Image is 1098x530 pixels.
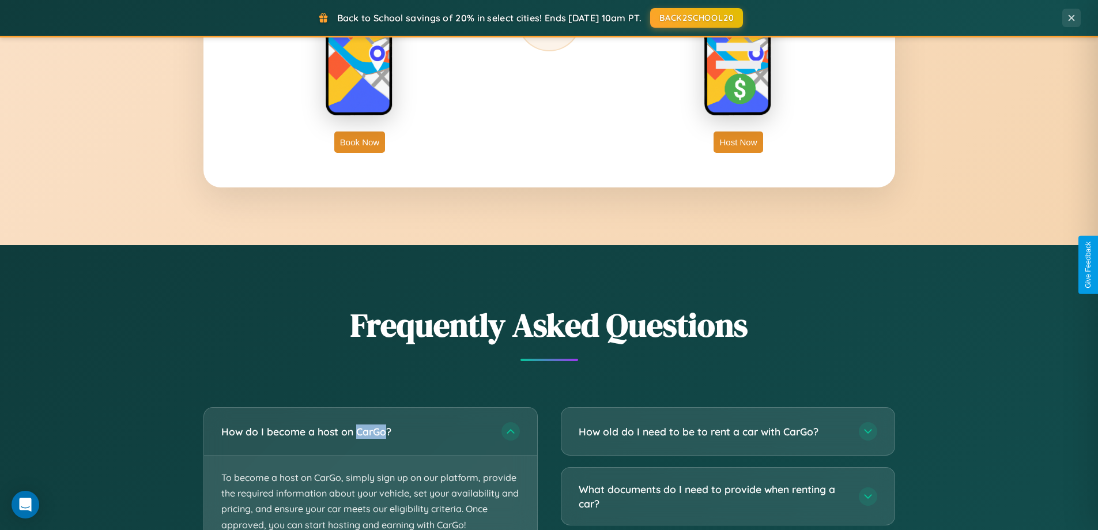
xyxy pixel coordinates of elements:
button: Book Now [334,131,385,153]
h3: How old do I need to be to rent a car with CarGo? [579,424,847,439]
div: Give Feedback [1084,242,1092,288]
span: Back to School savings of 20% in select cities! Ends [DATE] 10am PT. [337,12,642,24]
h3: How do I become a host on CarGo? [221,424,490,439]
h2: Frequently Asked Questions [203,303,895,347]
div: Open Intercom Messenger [12,491,39,518]
button: Host Now [714,131,763,153]
button: BACK2SCHOOL20 [650,8,743,28]
h3: What documents do I need to provide when renting a car? [579,482,847,510]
